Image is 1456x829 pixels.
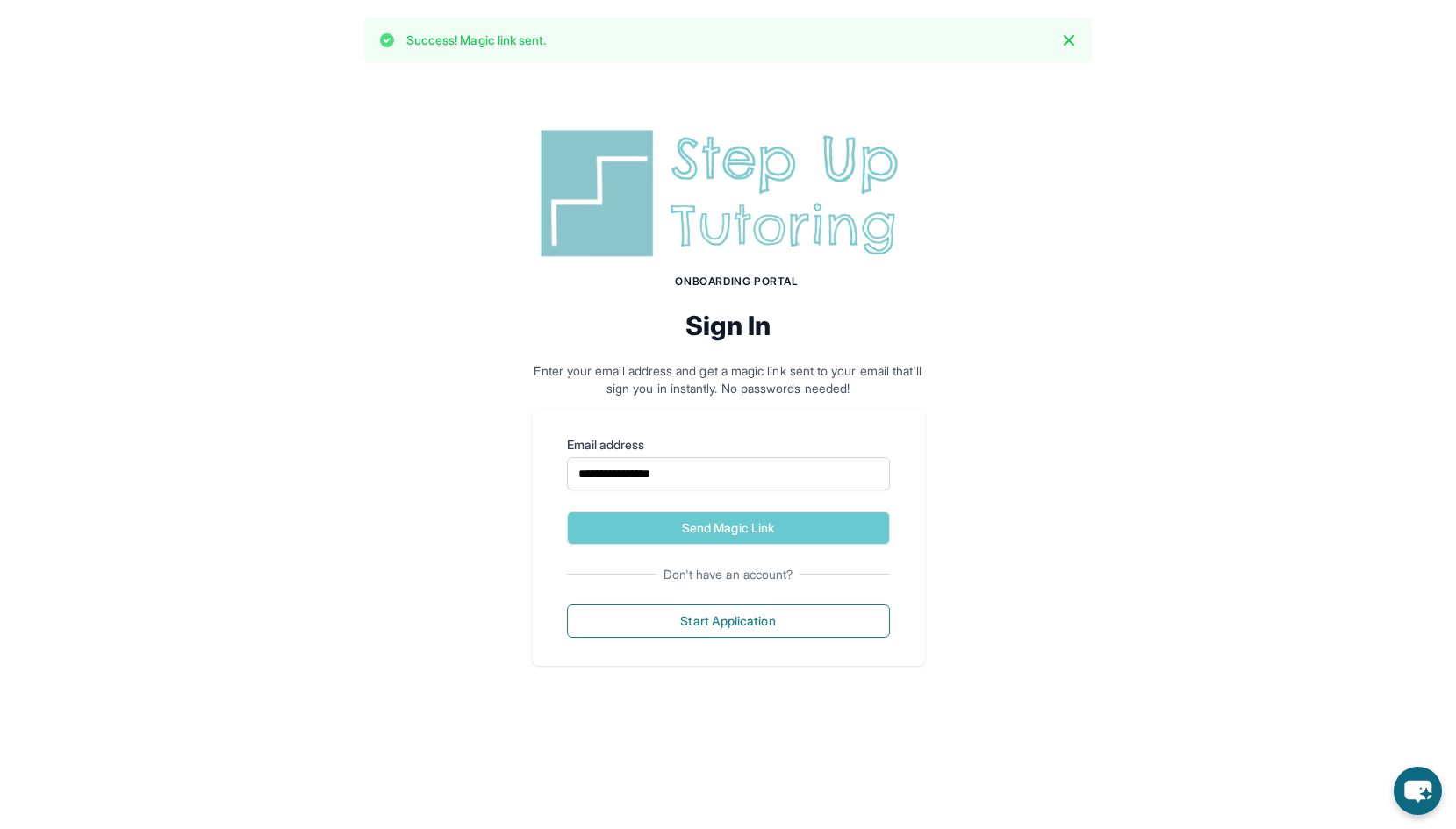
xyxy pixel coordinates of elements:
[532,362,925,397] p: Enter your email address and get a magic link sent to your email that'll sign you in instantly. N...
[1394,767,1442,815] button: chat-button
[656,566,800,583] span: Don't have an account?
[567,436,890,454] label: Email address
[406,32,547,49] p: Success! Magic link sent.
[532,310,925,341] h2: Sign In
[567,604,890,638] button: Start Application
[532,123,925,264] img: Step Up Tutoring horizontal logo
[549,275,925,289] h1: Onboarding Portal
[567,511,890,545] button: Send Magic Link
